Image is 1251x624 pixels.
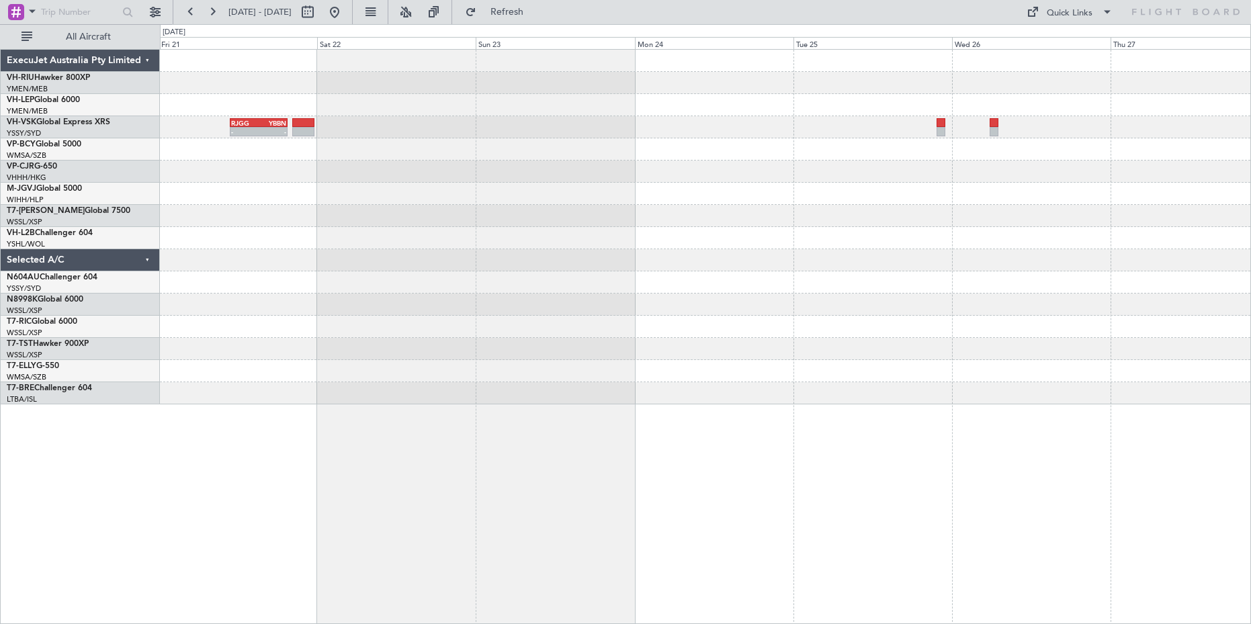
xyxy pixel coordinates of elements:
a: VH-L2BChallenger 604 [7,229,93,237]
span: N604AU [7,273,40,281]
span: All Aircraft [35,32,142,42]
span: T7-ELLY [7,362,36,370]
div: Mon 24 [635,37,793,49]
a: WSSL/XSP [7,328,42,338]
span: VH-LEP [7,96,34,104]
div: Sun 23 [476,37,634,49]
div: YBBN [259,119,286,127]
span: M-JGVJ [7,185,36,193]
a: WIHH/HLP [7,195,44,205]
span: T7-BRE [7,384,34,392]
a: M-JGVJGlobal 5000 [7,185,82,193]
button: All Aircraft [15,26,146,48]
a: YSHL/WOL [7,239,45,249]
a: T7-TSTHawker 900XP [7,340,89,348]
a: WMSA/SZB [7,150,46,161]
a: YMEN/MEB [7,84,48,94]
a: WSSL/XSP [7,350,42,360]
button: Refresh [459,1,540,23]
a: WMSA/SZB [7,372,46,382]
a: T7-BREChallenger 604 [7,384,92,392]
a: YSSY/SYD [7,128,41,138]
a: VH-VSKGlobal Express XRS [7,118,110,126]
a: T7-ELLYG-550 [7,362,59,370]
a: LTBA/ISL [7,394,37,404]
span: T7-[PERSON_NAME] [7,207,85,215]
a: T7-[PERSON_NAME]Global 7500 [7,207,130,215]
a: T7-RICGlobal 6000 [7,318,77,326]
div: Quick Links [1047,7,1092,20]
span: T7-RIC [7,318,32,326]
a: VH-LEPGlobal 6000 [7,96,80,104]
a: N8998KGlobal 6000 [7,296,83,304]
a: WSSL/XSP [7,306,42,316]
span: Refresh [479,7,535,17]
div: Wed 26 [952,37,1111,49]
div: Sat 22 [317,37,476,49]
a: VH-RIUHawker 800XP [7,74,90,82]
div: Tue 25 [793,37,952,49]
button: Quick Links [1020,1,1119,23]
a: VHHH/HKG [7,173,46,183]
a: VP-BCYGlobal 5000 [7,140,81,148]
div: - [259,128,286,136]
span: T7-TST [7,340,33,348]
div: - [231,128,259,136]
div: RJGG [231,119,259,127]
a: VP-CJRG-650 [7,163,57,171]
input: Trip Number [41,2,118,22]
div: Fri 21 [159,37,317,49]
a: YMEN/MEB [7,106,48,116]
span: [DATE] - [DATE] [228,6,292,18]
span: VH-VSK [7,118,36,126]
span: N8998K [7,296,38,304]
a: N604AUChallenger 604 [7,273,97,281]
span: VH-L2B [7,229,35,237]
span: VP-BCY [7,140,36,148]
span: VH-RIU [7,74,34,82]
a: WSSL/XSP [7,217,42,227]
a: YSSY/SYD [7,283,41,294]
span: VP-CJR [7,163,34,171]
div: [DATE] [163,27,185,38]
